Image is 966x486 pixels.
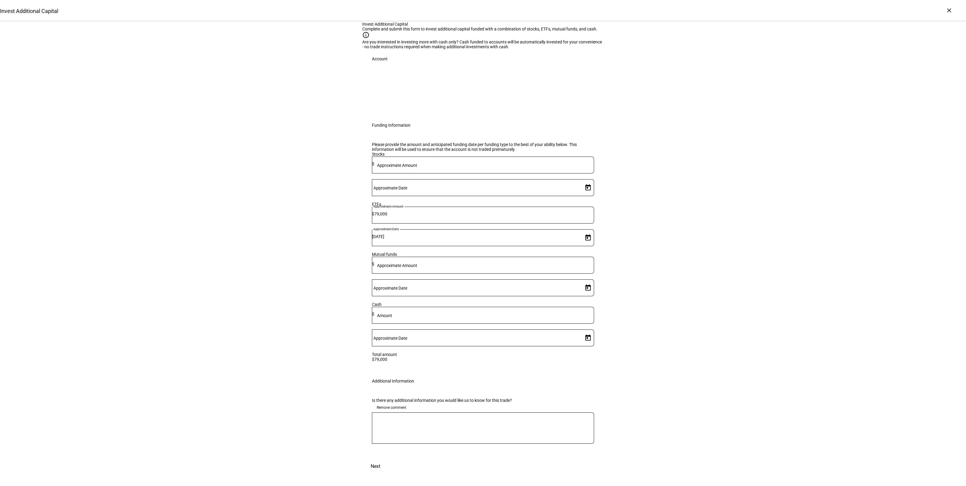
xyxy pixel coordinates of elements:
[372,357,594,362] div: $79,000
[362,22,604,27] div: Invest Additional Capital
[373,227,399,231] mat-label: Approximate Date
[372,262,374,266] span: $
[362,31,374,39] mat-icon: info
[362,40,604,49] div: Are you interested in investing more with cash only? Cash funded to accounts will be automaticall...
[377,313,392,318] mat-label: Amount
[582,232,594,244] button: Open calendar
[371,459,380,474] span: Next
[372,252,594,257] div: Mutual funds
[582,182,594,194] button: Open calendar
[372,152,594,157] div: Stocks
[373,205,404,208] mat-label: Approximate Amount
[377,403,406,412] span: Remove comment
[372,379,414,383] div: Additional Information
[582,332,594,344] button: Open calendar
[362,27,604,31] div: Complete and submit this form to invest additional capital funded with a combination of stocks, E...
[372,161,374,166] span: $
[372,123,411,128] div: Funding Information
[372,211,374,216] span: $
[373,186,407,190] mat-label: Approximate Date
[372,398,594,403] div: Is there any additional information you would like us to know for this trade?
[377,163,417,168] mat-label: Approximate Amount
[372,142,594,152] div: Please provide the amount and anticipated funding date per funding type to the best of your abili...
[582,282,594,294] button: Open calendar
[362,459,389,474] button: Next
[377,263,417,268] mat-label: Approximate Amount
[372,302,594,307] div: Cash
[373,336,407,341] mat-label: Approximate Date
[373,286,407,291] mat-label: Approximate Date
[372,312,374,316] span: $
[372,202,594,207] div: ETFs
[372,352,594,357] div: Total amount
[944,5,954,15] div: ×
[372,56,388,61] div: Account
[372,403,411,412] button: Remove comment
